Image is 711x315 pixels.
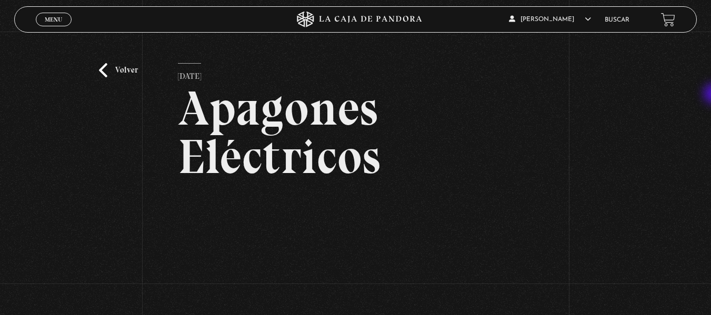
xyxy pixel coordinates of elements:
[45,16,62,23] span: Menu
[178,84,533,181] h2: Apagones Eléctricos
[605,17,629,23] a: Buscar
[99,63,138,77] a: Volver
[661,12,675,26] a: View your shopping cart
[509,16,591,23] span: [PERSON_NAME]
[178,63,201,84] p: [DATE]
[41,25,66,33] span: Cerrar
